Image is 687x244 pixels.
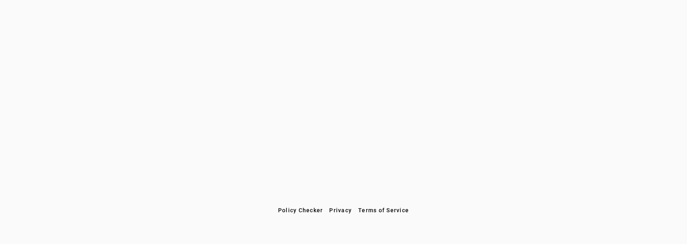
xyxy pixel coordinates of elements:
[329,207,352,213] span: Privacy
[275,203,326,217] button: Policy Checker
[358,207,409,213] span: Terms of Service
[326,203,355,217] button: Privacy
[278,207,323,213] span: Policy Checker
[355,203,412,217] button: Terms of Service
